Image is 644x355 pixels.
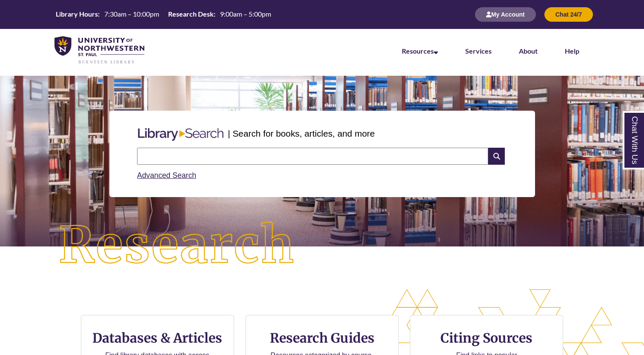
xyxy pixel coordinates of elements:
[104,10,159,18] span: 7:30am – 10:00pm
[544,7,593,22] button: Chat 24/7
[54,36,144,65] img: UNWSP Library Logo
[52,9,275,19] table: Hours Today
[488,148,504,165] i: Search
[165,9,217,19] th: Research Desk:
[228,127,375,140] p: | Search for books, articles, and more
[52,9,101,19] th: Library Hours:
[253,330,392,346] h3: Research Guides
[544,11,593,18] a: Chat 24/7
[220,10,271,18] span: 9:00am – 5:00pm
[402,47,438,55] a: Resources
[52,9,275,20] a: Hours Today
[32,195,322,296] img: Research
[475,7,536,22] button: My Account
[475,11,536,18] a: My Account
[565,47,579,55] a: Help
[519,47,538,55] a: About
[88,330,227,346] h3: Databases & Articles
[137,171,196,180] a: Advanced Search
[435,330,539,346] h3: Citing Sources
[134,125,228,144] img: Libary Search
[465,47,492,55] a: Services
